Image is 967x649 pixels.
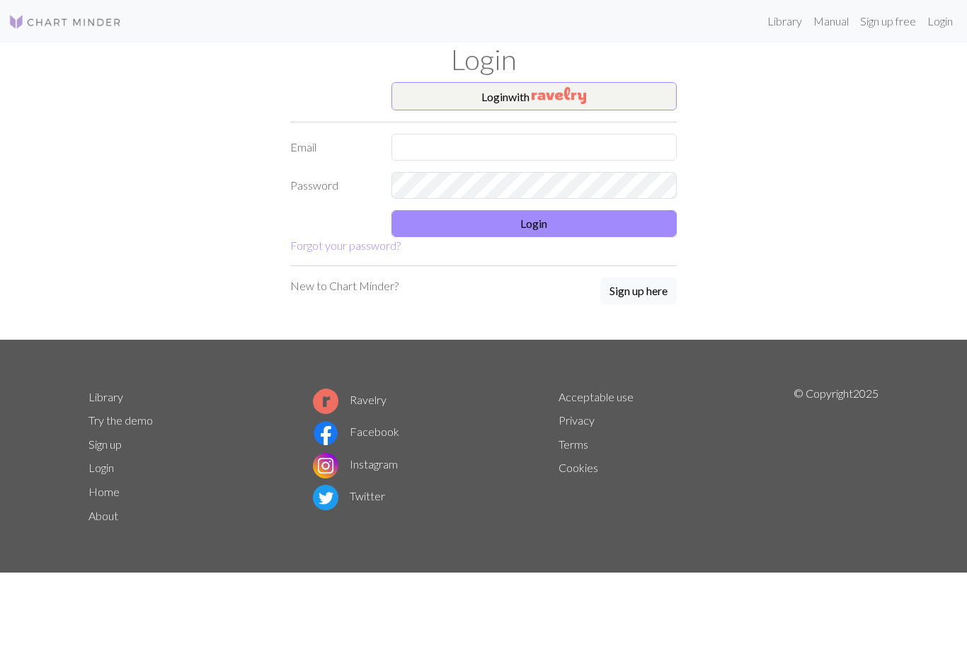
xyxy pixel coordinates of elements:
[794,385,879,528] p: © Copyright 2025
[600,277,677,306] a: Sign up here
[290,277,399,294] p: New to Chart Minder?
[854,7,922,35] a: Sign up free
[532,87,586,104] img: Ravelry
[88,413,153,427] a: Try the demo
[313,485,338,510] img: Twitter logo
[391,210,677,237] button: Login
[808,7,854,35] a: Manual
[391,82,677,110] button: Loginwith
[313,457,398,471] a: Instagram
[282,134,383,161] label: Email
[88,509,118,522] a: About
[313,489,385,502] a: Twitter
[282,172,383,199] label: Password
[88,485,120,498] a: Home
[762,7,808,35] a: Library
[313,425,399,438] a: Facebook
[922,7,959,35] a: Login
[559,437,588,451] a: Terms
[559,413,595,427] a: Privacy
[8,13,122,30] img: Logo
[313,389,338,414] img: Ravelry logo
[600,277,677,304] button: Sign up here
[88,461,114,474] a: Login
[80,42,887,76] h1: Login
[313,420,338,446] img: Facebook logo
[313,453,338,478] img: Instagram logo
[559,461,598,474] a: Cookies
[88,437,122,451] a: Sign up
[559,390,634,403] a: Acceptable use
[313,393,387,406] a: Ravelry
[88,390,123,403] a: Library
[290,239,401,252] a: Forgot your password?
